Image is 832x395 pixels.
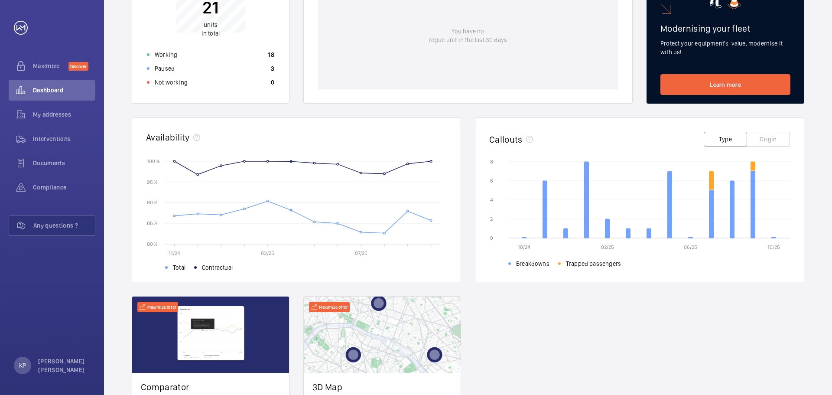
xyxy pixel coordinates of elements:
[201,20,220,38] p: in total
[147,199,158,206] text: 90 %
[33,62,68,70] span: Maximize
[704,132,747,147] button: Type
[429,27,507,44] p: You have no rogue unit in the last 30 days
[747,132,790,147] button: Origin
[68,62,88,71] span: Discover
[141,382,280,392] h2: Comparator
[566,259,621,268] span: Trapped passengers
[169,250,180,256] text: 11/24
[202,263,233,272] span: Contractual
[137,302,178,312] div: Maximize offer
[355,250,367,256] text: 07/25
[767,244,780,250] text: 10/25
[147,179,158,185] text: 95 %
[516,259,549,268] span: Breakdowns
[147,220,158,226] text: 85 %
[33,86,95,95] span: Dashboard
[19,361,26,370] p: KP
[204,21,218,28] span: units
[490,197,493,203] text: 4
[271,64,274,73] p: 3
[147,158,160,164] text: 100 %
[261,250,274,256] text: 03/25
[33,159,95,167] span: Documents
[147,241,158,247] text: 80 %
[489,134,523,145] h2: Callouts
[155,50,177,59] p: Working
[33,221,95,230] span: Any questions ?
[518,244,530,250] text: 10/24
[660,74,790,95] a: Learn more
[490,178,493,184] text: 6
[146,132,190,143] h2: Availability
[33,134,95,143] span: Interventions
[684,244,697,250] text: 06/25
[268,50,274,59] p: 18
[271,78,274,87] p: 0
[660,39,790,56] p: Protect your equipment's value, modernise it with us!
[490,159,493,165] text: 8
[309,302,350,312] div: Maximize offer
[490,235,493,241] text: 0
[312,382,452,392] h2: 3D Map
[490,216,493,222] text: 2
[155,78,188,87] p: Not working
[173,263,185,272] span: Total
[660,23,790,34] h2: Modernising your fleet
[38,357,90,374] p: [PERSON_NAME] [PERSON_NAME]
[33,183,95,192] span: Compliance
[33,110,95,119] span: My addresses
[601,244,614,250] text: 02/25
[155,64,175,73] p: Paused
